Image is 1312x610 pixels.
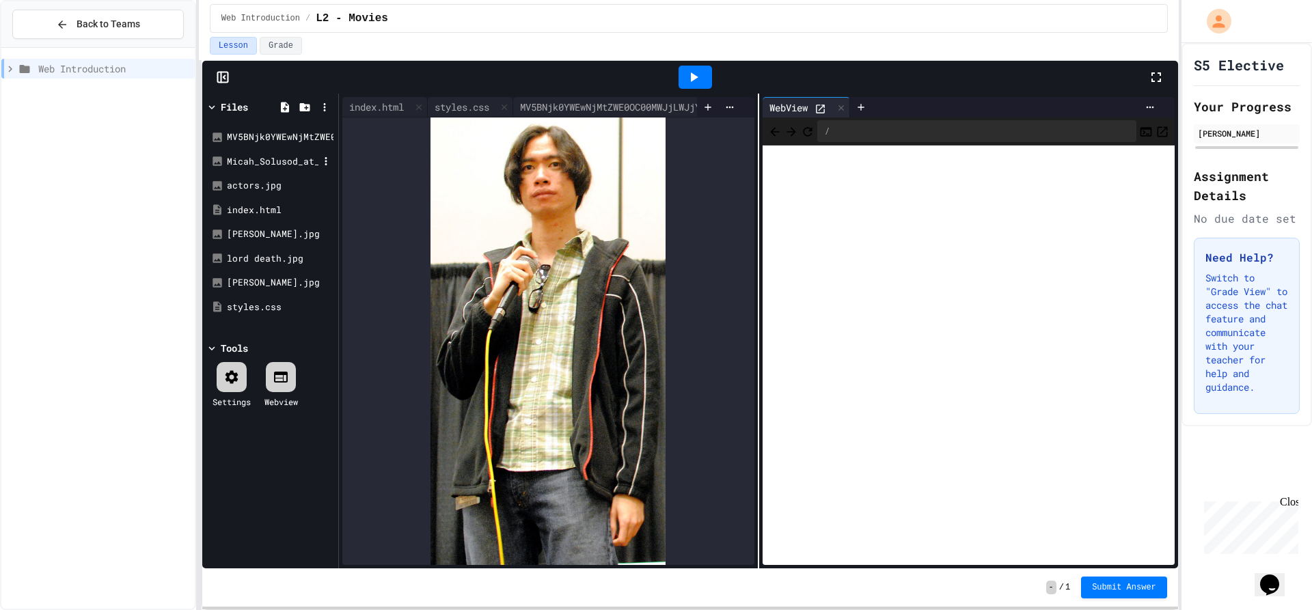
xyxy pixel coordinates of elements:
div: MV5BNjk0YWEwNjMtZWE0OC00MWJjLWJjYjEtYzg4Zjc0NzUxNDczXkEyXkFqcGc@._V1_.jpg [227,130,333,144]
div: Micah_Solusod_at_Hamacon_2012.jpg [227,155,318,169]
span: / [305,13,310,24]
h3: Need Help? [1205,249,1288,266]
div: MV5BNjk0YWEwNjMtZWE0OC00MWJjLWJjYjEtYzg4Zjc0NzUxNDczXkEyXkFqcGc@._V1_.jpg [513,100,926,114]
div: Files [221,100,248,114]
iframe: Web Preview [763,145,1175,566]
span: L2 - Movies [316,10,388,27]
div: index.html [342,97,428,117]
button: Open in new tab [1156,123,1169,139]
span: 1 [1065,582,1070,593]
div: styles.css [428,97,513,117]
div: styles.css [428,100,496,114]
div: index.html [342,100,411,114]
span: Forward [784,122,798,139]
span: Web Introduction [221,13,300,24]
button: Lesson [210,37,257,55]
button: Grade [260,37,302,55]
img: 9k= [430,117,666,565]
iframe: chat widget [1255,555,1298,596]
span: / [1059,582,1064,593]
h2: Assignment Details [1194,167,1300,205]
div: [PERSON_NAME].jpg [227,227,333,241]
span: Submit Answer [1092,582,1156,593]
span: Back [768,122,782,139]
div: No due date set [1194,210,1300,227]
div: WebView [763,97,850,117]
div: WebView [763,100,815,115]
button: Refresh [801,123,815,139]
div: [PERSON_NAME].jpg [227,276,333,290]
p: Switch to "Grade View" to access the chat feature and communicate with your teacher for help and ... [1205,271,1288,394]
span: Back to Teams [77,17,140,31]
div: My Account [1192,5,1235,37]
div: Webview [264,396,298,408]
button: Back to Teams [12,10,184,39]
div: Tools [221,341,248,355]
div: index.html [227,204,333,217]
button: Submit Answer [1081,577,1167,598]
div: Settings [213,396,251,408]
iframe: chat widget [1199,496,1298,554]
div: lord death.jpg [227,252,333,266]
div: actors.jpg [227,179,333,193]
span: - [1046,581,1056,594]
h1: S5 Elective [1194,55,1284,74]
div: [PERSON_NAME] [1198,127,1296,139]
div: MV5BNjk0YWEwNjMtZWE0OC00MWJjLWJjYjEtYzg4Zjc0NzUxNDczXkEyXkFqcGc@._V1_.jpg [513,97,943,117]
div: / [817,120,1136,142]
button: Console [1139,123,1153,139]
div: styles.css [227,301,333,314]
div: Chat with us now!Close [5,5,94,87]
h2: Your Progress [1194,97,1300,116]
span: Web Introduction [38,61,189,76]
